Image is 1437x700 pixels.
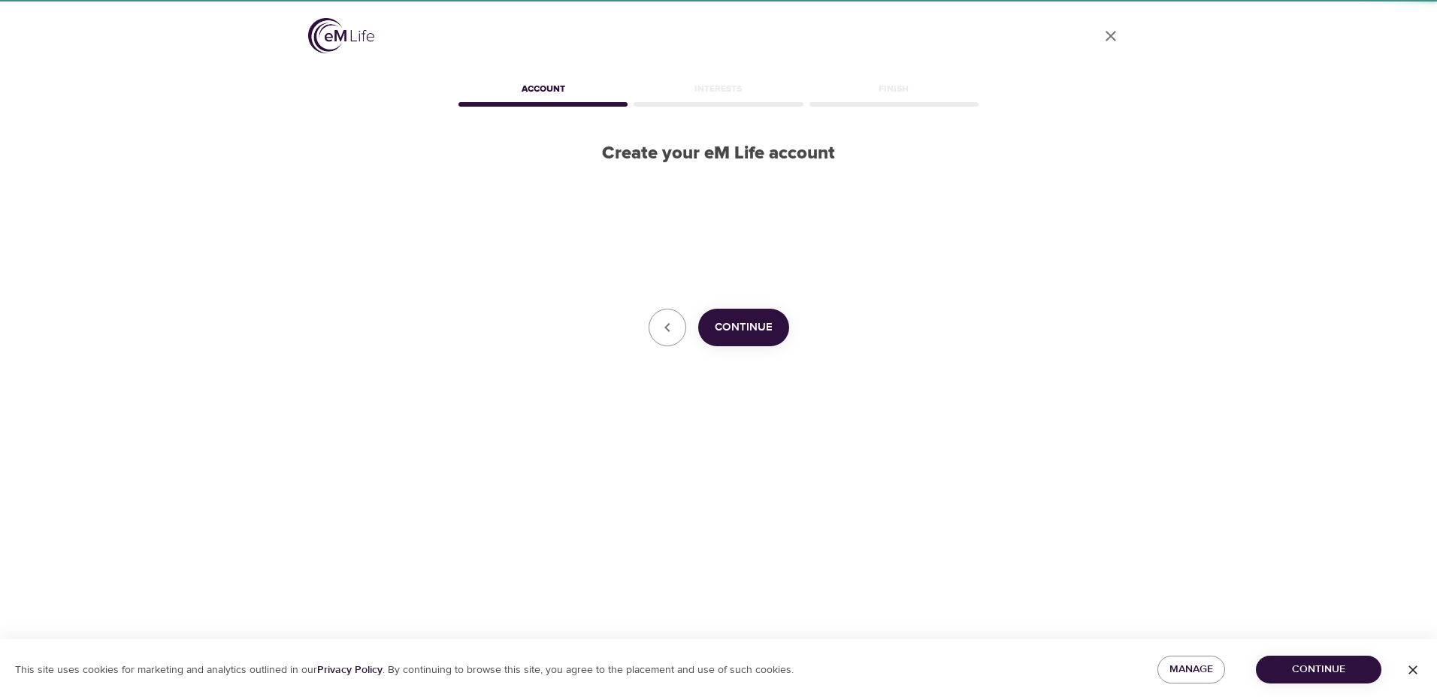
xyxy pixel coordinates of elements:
[1256,656,1381,683] button: Continue
[455,143,982,164] h2: Create your eM Life account
[715,318,773,337] span: Continue
[308,18,374,53] img: logo
[1268,660,1369,679] span: Continue
[1157,656,1225,683] button: Manage
[1093,18,1129,54] a: close
[1169,660,1213,679] span: Manage
[317,663,383,677] a: Privacy Policy
[698,309,789,346] button: Continue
